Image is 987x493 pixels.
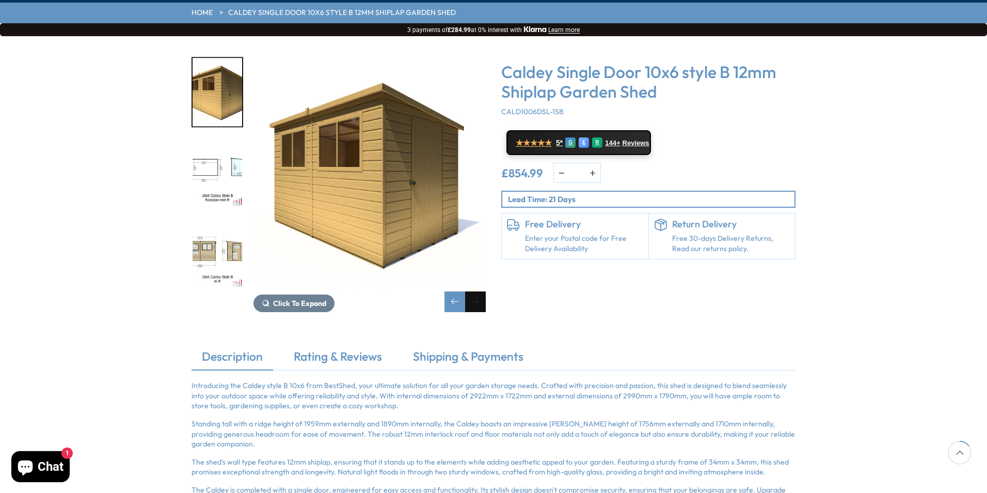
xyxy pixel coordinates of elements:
[283,348,392,370] a: Rating & Reviews
[672,234,790,254] p: Free 30-days Delivery Returns, Read our returns policy.
[444,291,465,312] div: Previous slide
[192,381,795,411] p: Introducing the Caldey style B 10x6 from BestShed, your ultimate solution for all your garden sto...
[193,139,242,208] img: Caldey10x6gstyleBBuildingFLOORPLANandINTERNALSMMFT_A06388_200x200.jpg
[228,8,456,18] a: Caldey Single Door 10x6 style B 12mm Shiplap Garden Shed
[501,62,795,102] h3: Caldey Single Door 10x6 style B 12mm Shiplap Garden Shed
[192,8,213,18] a: HOME
[516,138,552,148] span: ★★★★★
[253,57,486,289] img: Caldey Single Door 10x6 style B 12mm Shiplap Garden Shed
[192,348,273,370] a: Description
[273,299,326,308] span: Click To Expand
[192,138,243,209] div: 3 / 11
[253,295,335,312] button: Click To Expand
[403,348,534,370] a: Shipping & Payments
[508,194,794,205] p: Lead Time: 21 Days
[525,234,643,254] a: Enter your Postal code for Free Delivery Availability
[525,219,643,230] h6: Free Delivery
[623,139,649,147] span: Reviews
[579,137,589,148] div: E
[192,57,243,128] div: 2 / 11
[193,58,242,127] img: Caldey10x6gstyleBRenB1_200x200.jpg
[465,291,486,312] div: Next slide
[506,130,651,155] a: ★★★★★ 5* G E R 144+ Reviews
[605,139,620,147] span: 144+
[8,451,73,485] inbox-online-store-chat: Shopify online store chat
[672,219,790,230] h6: Return Delivery
[565,137,576,148] div: G
[253,57,486,312] div: 2 / 11
[501,107,564,116] span: CALD1006DSL-1SB
[192,419,795,450] p: Standing tall with a ridge height of 1959mm externally and 1890mm internally, the Caldey boasts a...
[501,167,543,179] ins: £854.99
[193,220,242,288] img: Caldey10x6gstyleBBuildingMFT_A06388_200x200.jpg
[592,137,602,148] div: R
[192,457,795,477] p: The shed's wall type features 12mm shiplap, ensuring that it stands up to the elements while addi...
[192,219,243,289] div: 4 / 11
